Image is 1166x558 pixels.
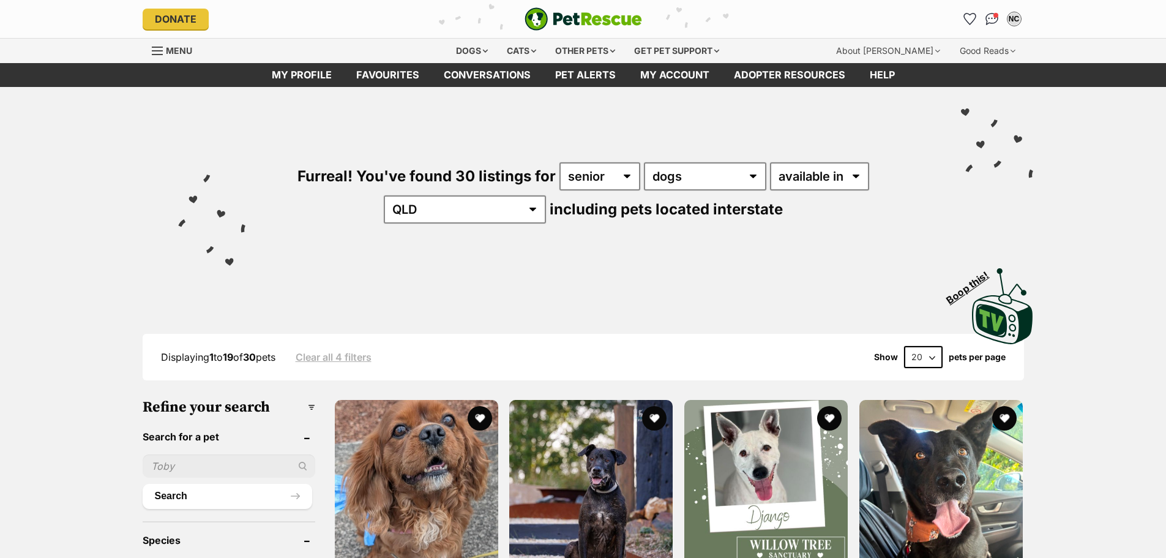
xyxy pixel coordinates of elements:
[260,63,344,87] a: My profile
[972,268,1033,344] img: PetRescue TV logo
[143,9,209,29] a: Donate
[1004,9,1024,29] button: My account
[547,39,624,63] div: Other pets
[432,63,543,87] a: conversations
[951,39,1024,63] div: Good Reads
[143,535,315,546] header: Species
[960,9,980,29] a: Favourites
[642,406,667,431] button: favourite
[1008,13,1020,25] div: NC
[722,63,858,87] a: Adopter resources
[209,351,214,363] strong: 1
[992,406,1017,431] button: favourite
[874,352,898,362] span: Show
[447,39,496,63] div: Dogs
[297,167,556,185] span: Furreal! You've found 30 listings for
[223,351,233,363] strong: 19
[296,352,372,363] a: Clear all 4 filters
[467,406,491,431] button: favourite
[944,262,1000,306] span: Boop this!
[161,351,275,363] span: Displaying to of pets
[628,63,722,87] a: My account
[143,431,315,442] header: Search for a pet
[828,39,949,63] div: About [PERSON_NAME]
[982,9,1002,29] a: Conversations
[550,200,783,218] span: including pets located interstate
[525,7,642,31] img: logo-e224e6f780fb5917bec1dbf3a21bbac754714ae5b6737aabdf751b685950b380.svg
[143,399,315,416] h3: Refine your search
[858,63,907,87] a: Help
[960,9,1024,29] ul: Account quick links
[972,257,1033,347] a: Boop this!
[543,63,628,87] a: Pet alerts
[626,39,728,63] div: Get pet support
[166,45,192,56] span: Menu
[143,454,315,478] input: Toby
[344,63,432,87] a: Favourites
[525,7,642,31] a: PetRescue
[498,39,545,63] div: Cats
[817,406,842,431] button: favourite
[152,39,201,61] a: Menu
[985,13,998,25] img: chat-41dd97257d64d25036548639549fe6c8038ab92f7586957e7f3b1b290dea8141.svg
[949,352,1006,362] label: pets per page
[243,351,256,363] strong: 30
[143,484,312,508] button: Search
